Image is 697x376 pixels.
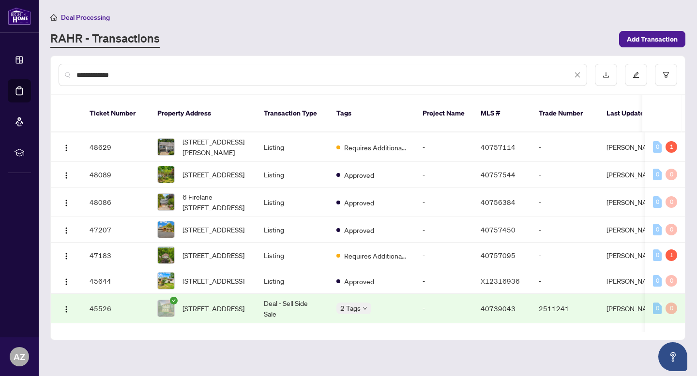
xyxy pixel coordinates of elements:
td: - [531,243,599,268]
span: Approved [344,276,374,287]
th: Project Name [415,95,473,132]
div: 1 [666,141,677,153]
span: Add Transaction [627,31,678,47]
span: Requires Additional Docs [344,142,407,153]
th: Tags [329,95,415,132]
td: - [531,132,599,162]
div: 0 [653,196,662,208]
td: 47207 [82,217,150,243]
span: Approved [344,225,374,235]
span: Deal Processing [61,13,110,22]
td: 45526 [82,294,150,323]
td: - [415,217,473,243]
td: - [531,268,599,294]
span: 40756384 [481,198,515,206]
img: thumbnail-img [158,166,174,183]
span: 40757544 [481,170,515,179]
td: Deal - Sell Side Sale [256,294,329,323]
td: - [531,217,599,243]
button: Add Transaction [619,31,685,47]
td: 47183 [82,243,150,268]
button: Logo [59,273,74,289]
span: close [574,72,581,78]
div: 0 [653,169,662,180]
td: Listing [256,268,329,294]
span: [STREET_ADDRESS] [182,250,244,260]
img: thumbnail-img [158,139,174,155]
td: 45644 [82,268,150,294]
td: [PERSON_NAME] [599,217,671,243]
div: 0 [653,141,662,153]
button: Open asap [658,342,687,371]
span: 40757450 [481,225,515,234]
td: 48089 [82,162,150,188]
button: Logo [59,222,74,237]
th: Transaction Type [256,95,329,132]
button: Logo [59,194,74,210]
span: download [603,72,609,78]
td: - [415,162,473,188]
img: Logo [62,252,70,260]
img: Logo [62,199,70,207]
td: - [415,268,473,294]
img: logo [8,7,31,25]
span: [STREET_ADDRESS] [182,169,244,180]
div: 0 [666,275,677,287]
button: Logo [59,139,74,155]
span: 40757114 [481,143,515,151]
button: Logo [59,301,74,316]
span: AZ [14,350,25,363]
td: [PERSON_NAME] [599,162,671,188]
span: [STREET_ADDRESS][PERSON_NAME] [182,136,248,158]
img: Logo [62,172,70,179]
td: [PERSON_NAME] [599,268,671,294]
span: 40739043 [481,304,515,313]
td: 2511241 [531,294,599,323]
td: 48629 [82,132,150,162]
td: [PERSON_NAME] [599,132,671,162]
td: Listing [256,217,329,243]
div: 0 [653,224,662,235]
div: 0 [666,196,677,208]
a: RAHR - Transactions [50,30,160,48]
span: Requires Additional Docs [344,250,407,261]
th: Property Address [150,95,256,132]
img: Logo [62,227,70,234]
div: 0 [653,249,662,261]
td: [PERSON_NAME] [599,294,671,323]
div: 0 [666,303,677,314]
button: Logo [59,247,74,263]
img: thumbnail-img [158,247,174,263]
span: edit [633,72,639,78]
td: - [415,243,473,268]
div: 0 [653,303,662,314]
td: Listing [256,243,329,268]
td: Listing [256,162,329,188]
span: X12316936 [481,276,520,285]
img: Logo [62,278,70,286]
td: - [415,132,473,162]
span: home [50,14,57,21]
img: thumbnail-img [158,273,174,289]
img: Logo [62,305,70,313]
span: 40757095 [481,251,515,260]
td: 48086 [82,188,150,217]
td: - [415,294,473,323]
th: Last Updated By [599,95,671,132]
img: thumbnail-img [158,194,174,210]
span: Approved [344,197,374,208]
span: [STREET_ADDRESS] [182,224,244,235]
span: down [363,306,367,311]
td: - [415,188,473,217]
div: 1 [666,249,677,261]
span: 6 Firelane [STREET_ADDRESS] [182,191,248,213]
button: download [595,64,617,86]
span: check-circle [170,297,178,304]
td: Listing [256,132,329,162]
div: 0 [666,224,677,235]
td: [PERSON_NAME] [599,243,671,268]
td: [PERSON_NAME] [599,188,671,217]
div: 0 [666,169,677,180]
button: filter [655,64,677,86]
img: thumbnail-img [158,300,174,317]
